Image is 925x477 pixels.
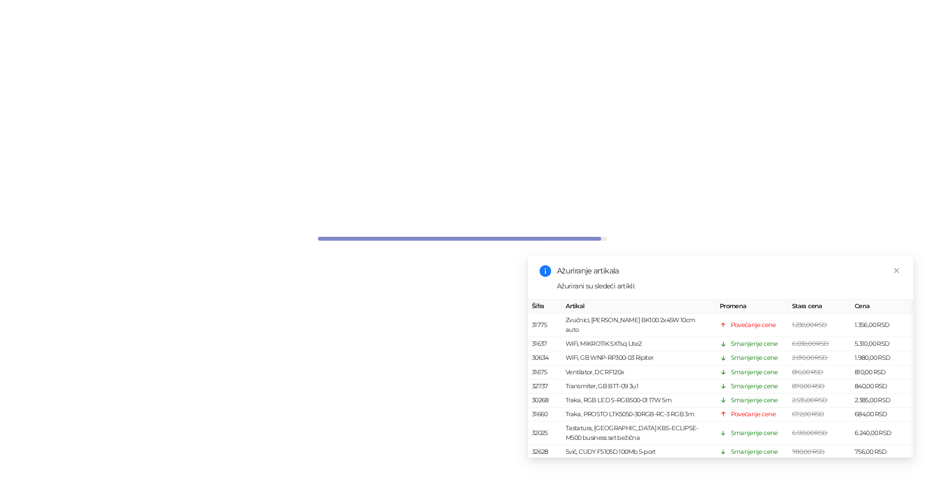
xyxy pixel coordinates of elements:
[528,365,562,379] td: 31675
[562,408,716,422] td: Traka, PROSTO LTK5050-30RGB-RC-3 RGB 3m
[562,351,716,365] td: WiFi, GB WNP-RP300-03 Ripiter
[792,368,823,375] span: 816,00 RSD
[893,267,900,274] span: close
[851,394,913,408] td: 2.385,00 RSD
[528,337,562,351] td: 31637
[716,300,788,313] th: Promena
[792,321,827,328] span: 1.230,00 RSD
[731,428,778,438] div: Smanjenje cene
[851,300,913,313] th: Cena
[731,320,776,330] div: Povećanje cene
[731,382,778,391] div: Smanjenje cene
[557,281,902,291] div: Ažurirani su sledeći artikli:
[792,448,825,455] span: 780,00 RSD
[792,396,827,404] span: 2.535,00 RSD
[528,380,562,394] td: 32737
[731,353,778,363] div: Smanjenje cene
[792,429,827,436] span: 6.510,00 RSD
[562,380,716,394] td: Transmiter, GB BTT-09 3u1
[562,313,716,337] td: Zvučnici, [PERSON_NAME] BK100 2x45W 10cm auto
[891,265,902,276] a: Close
[528,351,562,365] td: 30634
[528,408,562,422] td: 31660
[731,409,776,419] div: Povećanje cene
[562,422,716,445] td: Tastatura, [GEOGRAPHIC_DATA] KBS-ECLIPSE-M500 business set bežična
[792,382,825,390] span: 870,00 RSD
[528,300,562,313] th: Šifra
[731,395,778,405] div: Smanjenje cene
[562,365,716,379] td: Ventilator, DC RF120x
[562,337,716,351] td: WiFi, MIKROTIK SXTsq Lite2
[528,422,562,445] td: 32025
[851,313,913,337] td: 1.356,00 RSD
[731,339,778,349] div: Smanjenje cene
[792,354,827,361] span: 2.010,00 RSD
[557,265,902,277] div: Ažuriranje artikala
[792,340,829,347] span: 6.030,00 RSD
[851,422,913,445] td: 6.240,00 RSD
[788,300,851,313] th: Stara cena
[528,313,562,337] td: 31775
[851,380,913,394] td: 840,00 RSD
[562,445,716,459] td: Svič, CUDY FS105D 100Mb 5-port
[528,394,562,408] td: 30268
[731,367,778,377] div: Smanjenje cene
[851,351,913,365] td: 1.980,00 RSD
[851,365,913,379] td: 810,00 RSD
[851,408,913,422] td: 684,00 RSD
[562,300,716,313] th: Artikal
[528,445,562,459] td: 32628
[731,447,778,457] div: Smanjenje cene
[562,394,716,408] td: Traka, RGB LED S-RGB500-01 17W 5m
[792,410,824,418] span: 672,00 RSD
[851,337,913,351] td: 5.310,00 RSD
[851,445,913,459] td: 756,00 RSD
[540,265,551,277] span: info-circle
